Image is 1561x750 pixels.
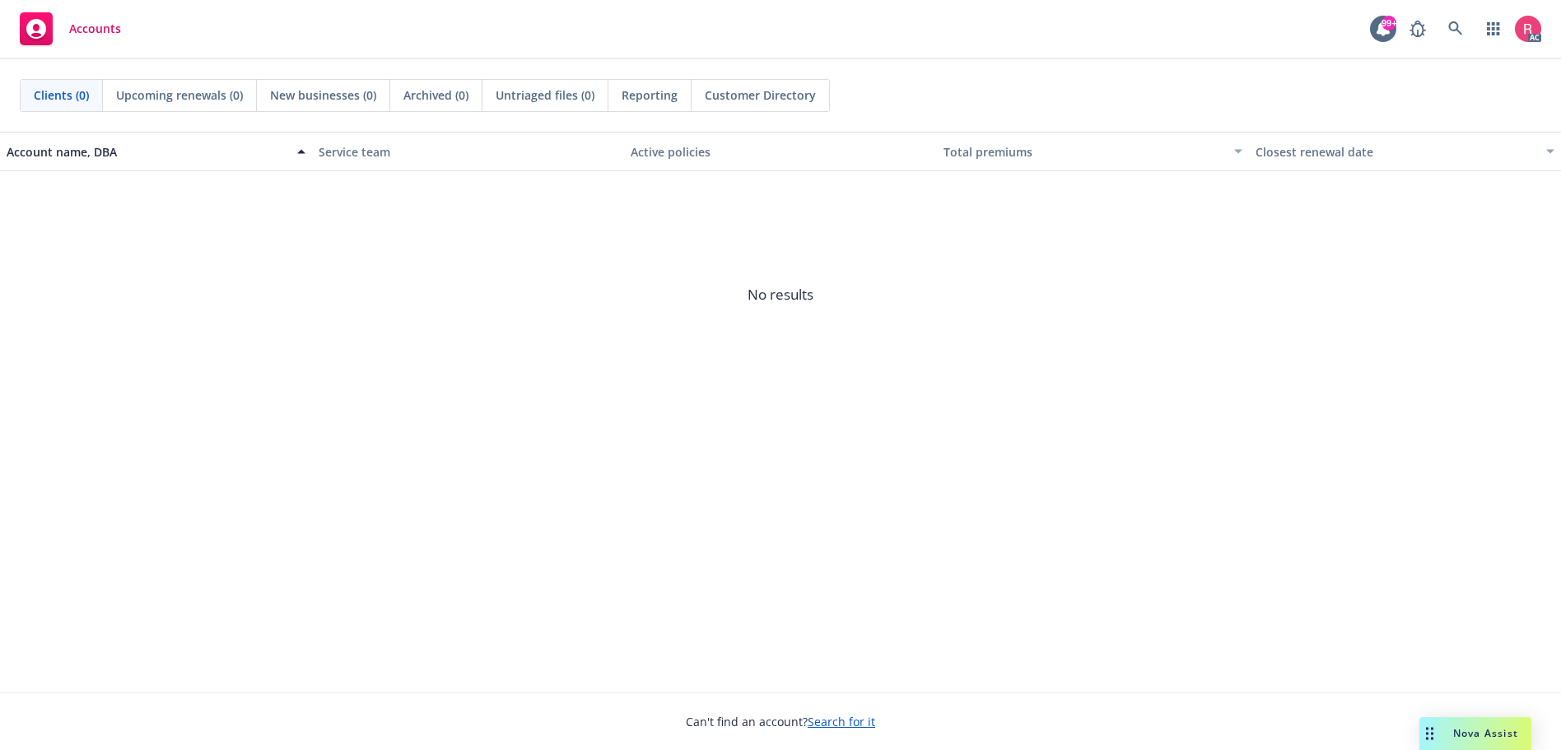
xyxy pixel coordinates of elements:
[808,714,875,729] a: Search for it
[312,132,624,171] button: Service team
[705,86,816,104] span: Customer Directory
[631,143,930,161] div: Active policies
[7,143,287,161] div: Account name, DBA
[270,86,376,104] span: New businesses (0)
[1477,12,1510,45] a: Switch app
[937,132,1249,171] button: Total premiums
[1401,12,1434,45] a: Report a Bug
[319,143,617,161] div: Service team
[13,6,128,52] a: Accounts
[1382,16,1396,30] div: 99+
[622,86,678,104] span: Reporting
[69,22,121,35] span: Accounts
[944,143,1224,161] div: Total premiums
[34,86,89,104] span: Clients (0)
[116,86,243,104] span: Upcoming renewals (0)
[1419,717,1440,750] div: Drag to move
[1439,12,1472,45] a: Search
[1515,16,1541,42] img: photo
[496,86,594,104] span: Untriaged files (0)
[403,86,468,104] span: Archived (0)
[686,713,875,730] span: Can't find an account?
[1419,717,1531,750] button: Nova Assist
[1453,726,1518,740] span: Nova Assist
[1256,143,1536,161] div: Closest renewal date
[624,132,936,171] button: Active policies
[1249,132,1561,171] button: Closest renewal date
